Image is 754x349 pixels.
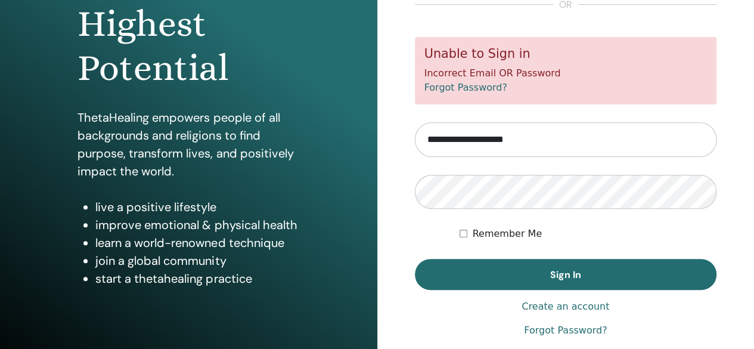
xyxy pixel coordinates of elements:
p: ThetaHealing empowers people of all backgrounds and religions to find purpose, transform lives, a... [77,109,299,180]
li: learn a world-renowned technique [95,234,299,252]
li: join a global community [95,252,299,270]
span: Sign In [550,268,581,281]
label: Remember Me [472,227,542,241]
a: Forgot Password? [424,82,507,93]
li: improve emotional & physical health [95,216,299,234]
div: Incorrect Email OR Password [415,37,717,104]
div: Keep me authenticated indefinitely or until I manually logout [460,227,716,241]
li: start a thetahealing practice [95,270,299,288]
a: Forgot Password? [524,323,607,338]
li: live a positive lifestyle [95,198,299,216]
a: Create an account [522,299,609,314]
h5: Unable to Sign in [424,47,708,61]
button: Sign In [415,259,717,290]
